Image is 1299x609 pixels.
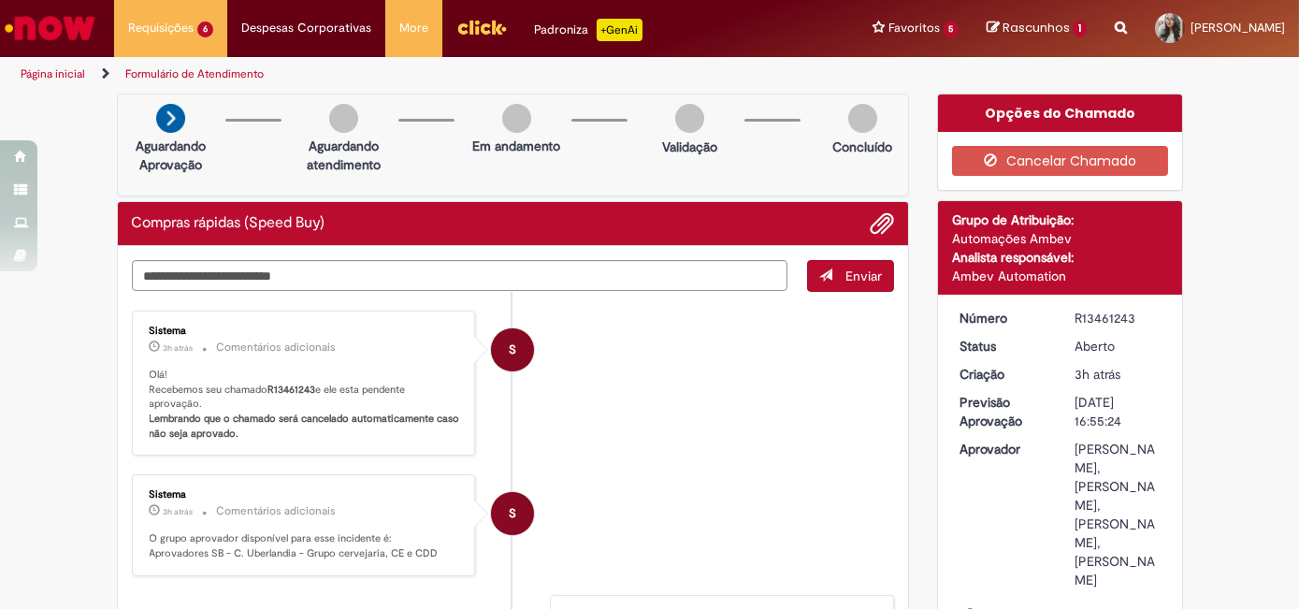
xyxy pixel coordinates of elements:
[944,22,960,37] span: 5
[14,57,852,92] ul: Trilhas de página
[807,260,894,292] button: Enviar
[945,337,1061,355] dt: Status
[870,211,894,236] button: Adicionar anexos
[952,248,1168,267] div: Analista responsável:
[156,104,185,133] img: arrow-next.png
[952,229,1168,248] div: Automações Ambev
[150,412,463,441] b: Lembrando que o chamado será cancelado automaticamente caso não seja aprovado.
[217,503,337,519] small: Comentários adicionais
[845,268,882,284] span: Enviar
[491,328,534,371] div: System
[456,13,507,41] img: click_logo_yellow_360x200.png
[164,342,194,354] time: 29/08/2025 09:55:36
[150,489,461,500] div: Sistema
[952,267,1168,285] div: Ambev Automation
[675,104,704,133] img: img-circle-grey.png
[848,104,877,133] img: img-circle-grey.png
[1075,337,1162,355] div: Aberto
[268,383,316,397] b: R13461243
[329,104,358,133] img: img-circle-grey.png
[952,146,1168,176] button: Cancelar Chamado
[509,491,516,536] span: S
[945,393,1061,430] dt: Previsão Aprovação
[1073,21,1087,37] span: 1
[132,215,325,232] h2: Compras rápidas (Speed Buy) Histórico de tíquete
[1075,366,1120,383] time: 29/08/2025 09:55:24
[509,327,516,372] span: S
[125,137,216,174] p: Aguardando Aprovação
[832,138,892,156] p: Concluído
[945,365,1061,384] dt: Criação
[535,19,642,41] div: Padroniza
[987,20,1087,37] a: Rascunhos
[150,326,461,337] div: Sistema
[1075,309,1162,327] div: R13461243
[1191,20,1285,36] span: [PERSON_NAME]
[502,104,531,133] img: img-circle-grey.png
[945,440,1061,458] dt: Aprovador
[1075,440,1162,589] div: [PERSON_NAME], [PERSON_NAME], [PERSON_NAME], [PERSON_NAME]
[952,210,1168,229] div: Grupo de Atribuição:
[197,22,213,37] span: 6
[241,19,371,37] span: Despesas Corporativas
[150,368,461,442] p: Olá! Recebemos seu chamado e ele esta pendente aprovação.
[217,340,337,355] small: Comentários adicionais
[298,137,389,174] p: Aguardando atendimento
[938,94,1182,132] div: Opções do Chamado
[491,492,534,535] div: System
[662,138,717,156] p: Validação
[1003,19,1070,36] span: Rascunhos
[164,506,194,517] span: 3h atrás
[1075,365,1162,384] div: 29/08/2025 09:55:24
[472,137,560,155] p: Em andamento
[132,260,788,291] textarea: Digite sua mensagem aqui...
[597,19,642,41] p: +GenAi
[888,19,940,37] span: Favoritos
[164,342,194,354] span: 3h atrás
[150,531,461,560] p: O grupo aprovador disponível para esse incidente é: Aprovadores SB - C. Uberlandia - Grupo cervej...
[1075,366,1120,383] span: 3h atrás
[1075,393,1162,430] div: [DATE] 16:55:24
[2,9,98,47] img: ServiceNow
[945,309,1061,327] dt: Número
[128,19,194,37] span: Requisições
[164,506,194,517] time: 29/08/2025 09:55:33
[125,66,264,81] a: Formulário de Atendimento
[399,19,428,37] span: More
[21,66,85,81] a: Página inicial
